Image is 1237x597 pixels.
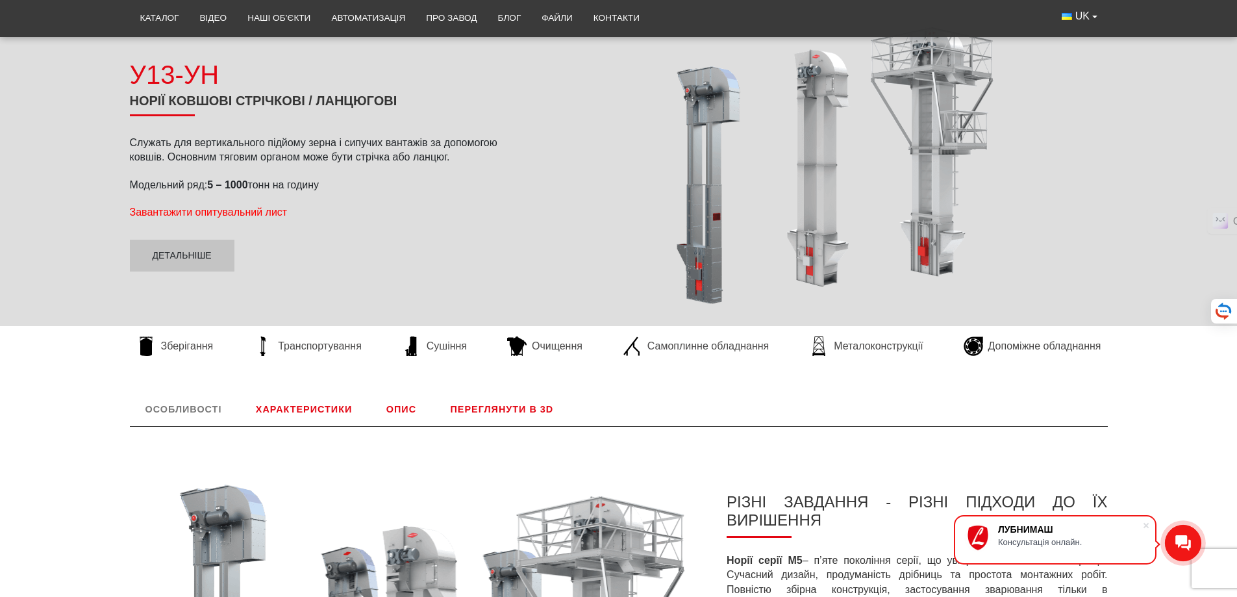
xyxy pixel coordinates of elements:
[130,57,526,93] div: У13-УН
[427,339,467,353] span: Сушіння
[647,339,769,353] span: Самоплинне обладнання
[190,4,238,32] a: Відео
[727,493,1107,539] h3: РІЗНІ ЗАВДАННЯ - РІЗНІ ПІДХОДИ ДО ЇХ ВИРІШЕННЯ
[130,337,220,356] a: Зберігання
[240,392,368,426] a: Характеристики
[161,339,214,353] span: Зберігання
[532,339,582,353] span: Очищення
[583,4,650,32] a: Контакти
[371,392,432,426] a: Опис
[416,4,487,32] a: Про завод
[1075,9,1090,23] span: UK
[130,93,526,116] h1: Норії ковшові стрічкові / ланцюгові
[531,4,583,32] a: Файли
[803,337,929,356] a: Металоконструкції
[395,337,473,356] a: Сушіння
[616,337,775,356] a: Самоплинне обладнання
[130,392,238,426] a: Особливості
[435,392,569,426] a: Переглянути в 3D
[321,4,416,32] a: Автоматизація
[247,337,368,356] a: Транспортування
[957,337,1108,356] a: Допоміжне обладнання
[130,207,288,218] a: Завантажити опитувальний лист
[207,179,247,190] strong: 5 – 1000
[130,240,234,272] a: Детальніше
[998,524,1142,535] div: ЛУБНИМАШ
[130,178,526,192] p: Модельний ряд: тонн на годину
[1051,4,1107,29] button: UK
[988,339,1101,353] span: Допоміжне обладнання
[998,537,1142,547] div: Консультація онлайн.
[501,337,589,356] a: Очищення
[487,4,531,32] a: Блог
[834,339,923,353] span: Металоконструкції
[727,555,803,566] strong: Норії серії М5
[1062,13,1072,20] img: Українська
[130,136,526,165] p: Служать для вертикального підйому зерна і сипучих вантажів за допомогою ковшів. Основним тяговим ...
[278,339,362,353] span: Транспортування
[237,4,321,32] a: Наші об’єкти
[130,4,190,32] a: Каталог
